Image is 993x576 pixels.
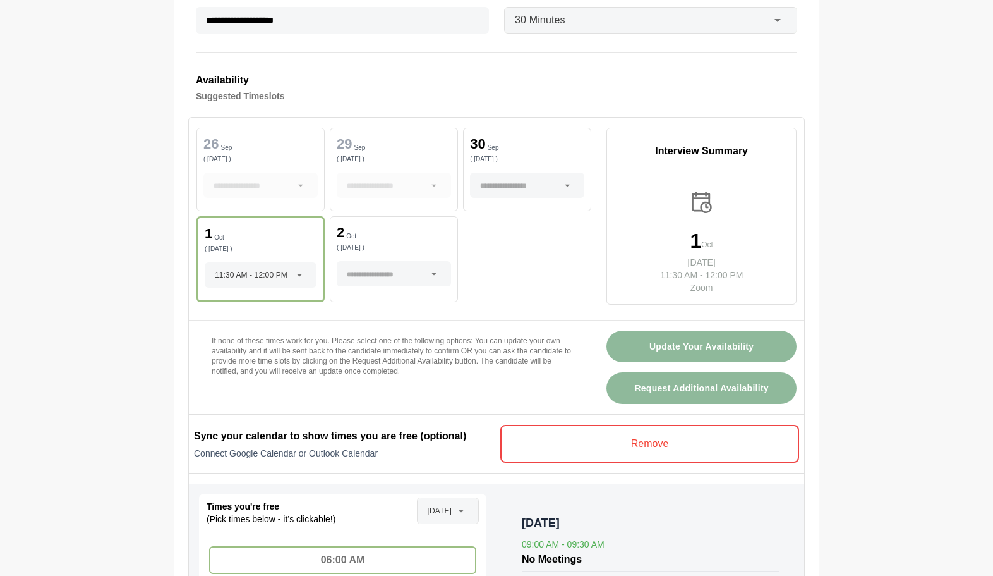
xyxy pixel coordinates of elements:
[522,539,605,549] span: 09:00 AM - 09:30 AM
[207,500,335,513] p: Times you're free
[650,256,754,269] p: [DATE]
[650,281,754,294] p: Zoom
[515,12,565,28] span: 30 Minutes
[607,144,796,159] p: Interview Summary
[650,269,754,281] p: 11:30 AM - 12:00 PM
[354,145,366,151] p: Sep
[203,137,219,151] p: 26
[701,238,713,251] p: Oct
[194,429,493,444] h2: Sync your calendar to show times you are free (optional)
[522,554,582,565] span: No Meetings
[205,246,316,252] p: ( [DATE] )
[203,156,318,162] p: ( [DATE] )
[428,498,452,524] span: [DATE]
[205,227,212,241] p: 1
[337,226,344,240] p: 2
[346,233,356,240] p: Oct
[337,137,352,151] p: 29
[522,514,779,532] p: [DATE]
[470,156,584,162] p: ( [DATE] )
[196,89,797,104] h4: Suggested Timeslots
[337,156,451,162] p: ( [DATE] )
[220,145,232,151] p: Sep
[470,137,485,151] p: 30
[207,513,335,525] p: (Pick times below - it’s clickable!)
[689,189,715,216] img: calender
[488,145,499,151] p: Sep
[215,262,287,288] span: 11:30 AM - 12:00 PM
[606,331,797,362] button: Update Your Availability
[194,447,493,460] p: Connect Google Calendar or Outlook Calendar
[209,546,476,574] div: 06:00 AM
[500,425,799,463] v-button: Remove
[606,372,797,404] button: Request Additional Availability
[337,245,451,251] p: ( [DATE] )
[214,235,224,241] p: Oct
[212,336,576,376] p: If none of these times work for you. Please select one of the following options: You can update y...
[690,231,701,251] p: 1
[196,72,797,89] h3: Availability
